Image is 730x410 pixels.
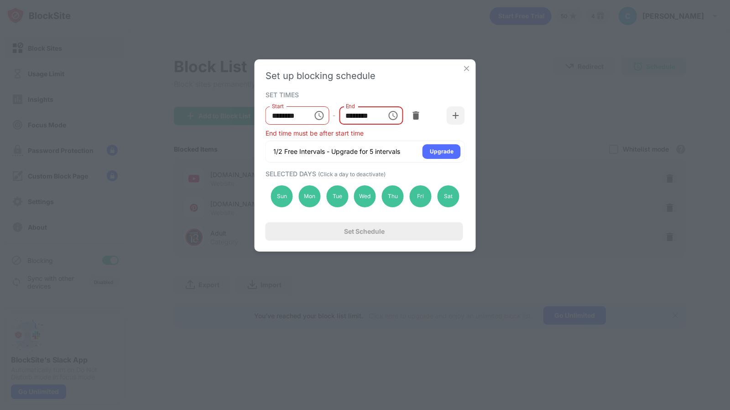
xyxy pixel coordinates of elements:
[462,64,471,73] img: x-button.svg
[344,228,385,235] div: Set Schedule
[384,106,402,125] button: Choose time, selected time is 5:30 AM
[266,91,463,98] div: SET TIMES
[266,170,463,178] div: SELECTED DAYS
[345,102,355,110] label: End
[271,185,293,207] div: Sun
[298,185,320,207] div: Mon
[318,171,386,178] span: (Click a day to deactivate)
[430,147,454,156] div: Upgrade
[272,102,284,110] label: Start
[382,185,404,207] div: Thu
[333,110,335,121] div: -
[354,185,376,207] div: Wed
[437,185,459,207] div: Sat
[273,147,400,156] div: 1/2 Free Intervals - Upgrade for 5 intervals
[326,185,348,207] div: Tue
[266,129,465,137] div: End time must be after start time
[310,106,328,125] button: Choose time, selected time is 6:00 AM
[410,185,432,207] div: Fri
[266,70,465,81] div: Set up blocking schedule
